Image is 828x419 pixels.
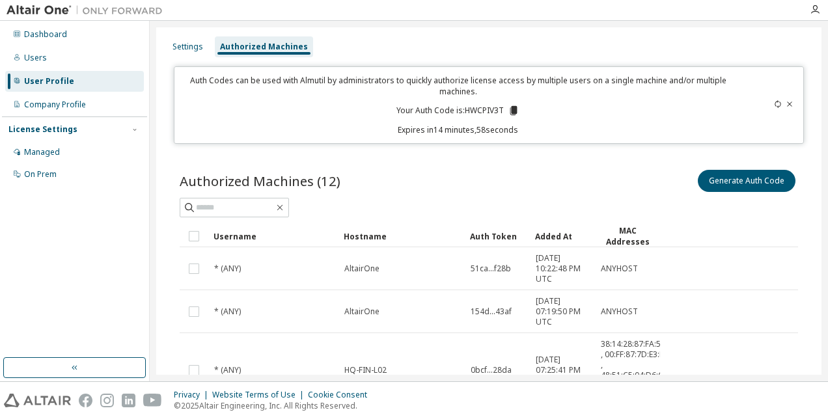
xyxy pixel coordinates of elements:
[214,306,241,317] span: * (ANY)
[24,147,60,157] div: Managed
[7,4,169,17] img: Altair One
[396,105,519,116] p: Your Auth Code is: HWCPIV3T
[535,226,590,247] div: Added At
[4,394,71,407] img: altair_logo.svg
[471,306,512,317] span: 154d...43af
[536,355,589,386] span: [DATE] 07:25:41 PM UTC
[601,264,638,274] span: ANYHOST
[601,339,668,401] span: 38:14:28:87:FA:56 , 00:FF:87:7D:E3:E1 , 48:51:C5:04:D6:C4 , 48:51:C5:04:D6:C0
[24,76,74,87] div: User Profile
[24,53,47,63] div: Users
[182,75,734,97] p: Auth Codes can be used with Almutil by administrators to quickly authorize license access by mult...
[24,100,86,110] div: Company Profile
[536,253,589,284] span: [DATE] 10:22:48 PM UTC
[600,225,655,247] div: MAC Addresses
[24,29,67,40] div: Dashboard
[172,42,203,52] div: Settings
[344,306,379,317] span: AltairOne
[182,124,734,135] p: Expires in 14 minutes, 58 seconds
[122,394,135,407] img: linkedin.svg
[214,264,241,274] span: * (ANY)
[174,390,212,400] div: Privacy
[308,390,375,400] div: Cookie Consent
[24,169,57,180] div: On Prem
[536,296,589,327] span: [DATE] 07:19:50 PM UTC
[601,306,638,317] span: ANYHOST
[470,226,525,247] div: Auth Token
[471,365,512,375] span: 0bcf...28da
[698,170,795,192] button: Generate Auth Code
[212,390,308,400] div: Website Terms of Use
[79,394,92,407] img: facebook.svg
[100,394,114,407] img: instagram.svg
[344,226,460,247] div: Hostname
[180,172,340,190] span: Authorized Machines (12)
[471,264,511,274] span: 51ca...f28b
[214,226,333,247] div: Username
[174,400,375,411] p: © 2025 Altair Engineering, Inc. All Rights Reserved.
[344,264,379,274] span: AltairOne
[214,365,241,375] span: * (ANY)
[143,394,162,407] img: youtube.svg
[8,124,77,135] div: License Settings
[220,42,308,52] div: Authorized Machines
[344,365,387,375] span: HQ-FIN-L02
